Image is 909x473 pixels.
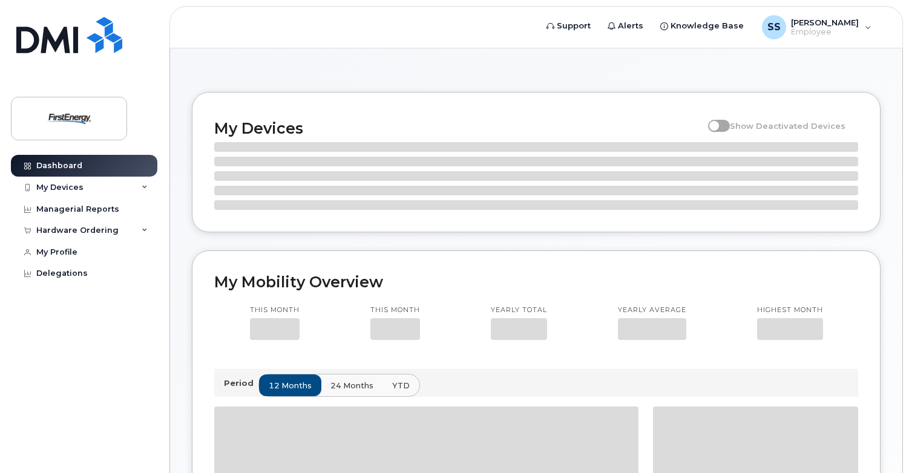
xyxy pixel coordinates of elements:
p: Period [224,377,258,389]
p: This month [370,305,420,315]
h2: My Devices [214,119,702,137]
span: Show Deactivated Devices [730,121,845,131]
p: Yearly total [491,305,547,315]
h2: My Mobility Overview [214,273,858,291]
p: Yearly average [618,305,686,315]
p: This month [250,305,300,315]
p: Highest month [757,305,823,315]
input: Show Deactivated Devices [708,114,718,124]
span: 24 months [330,380,373,391]
span: YTD [392,380,410,391]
